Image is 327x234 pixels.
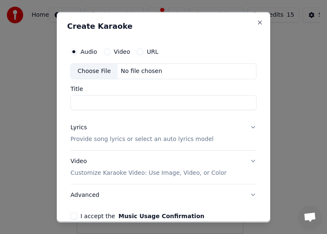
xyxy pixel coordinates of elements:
button: VideoCustomize Karaoke Video: Use Image, Video, or Color [70,150,257,184]
div: Choose File [71,63,118,78]
label: Video [114,48,130,54]
label: Audio [80,48,97,54]
p: Provide song lyrics or select an auto lyrics model [70,135,214,143]
div: Lyrics [70,123,87,131]
p: Customize Karaoke Video: Use Image, Video, or Color [70,169,226,177]
label: URL [147,48,158,54]
div: No file chosen [118,67,166,75]
label: Title [70,86,257,91]
button: I accept the [118,213,204,219]
button: LyricsProvide song lyrics or select an auto lyrics model [70,116,257,150]
h2: Create Karaoke [67,22,260,30]
label: I accept the [80,213,204,219]
button: Advanced [70,184,257,206]
div: Video [70,157,226,177]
